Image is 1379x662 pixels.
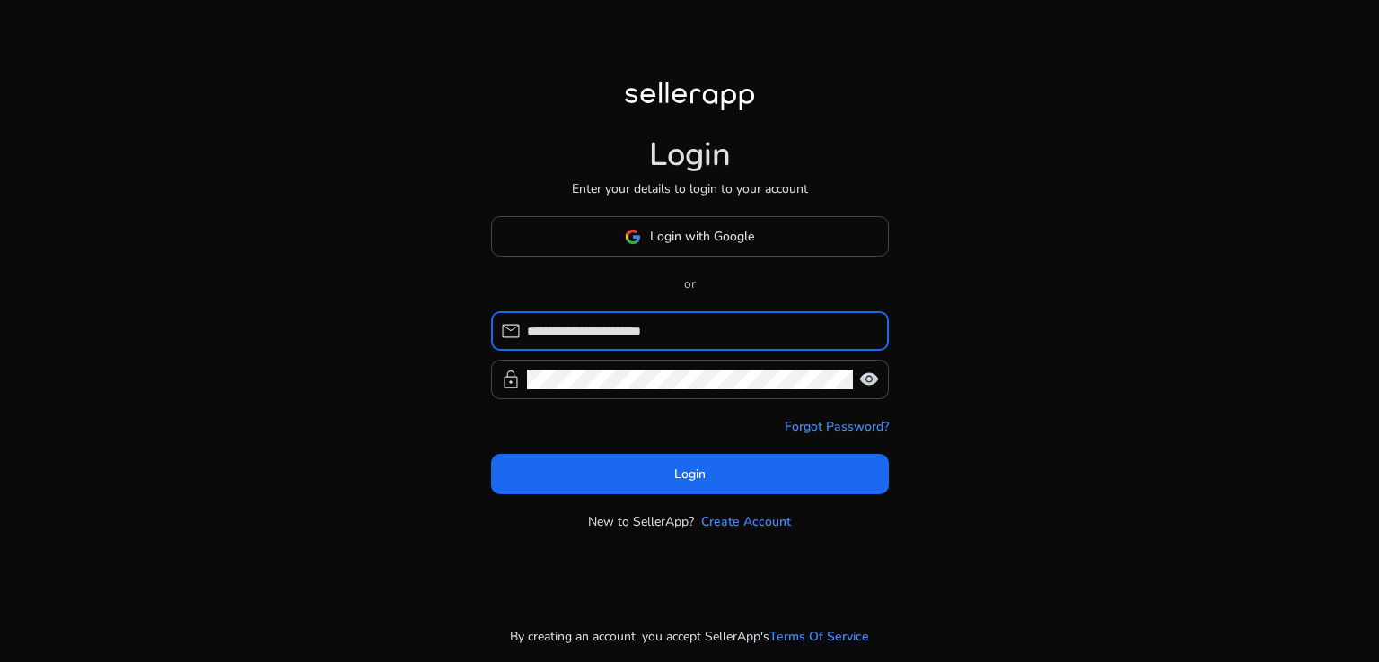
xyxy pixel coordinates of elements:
span: Login [674,465,706,483]
span: mail [500,320,522,342]
p: Enter your details to login to your account [572,179,808,198]
p: New to SellerApp? [588,512,694,531]
span: lock [500,369,522,390]
h1: Login [649,135,731,174]
button: Login [491,454,889,494]
button: Login with Google [491,216,889,257]
a: Terms Of Service [769,627,869,646]
a: Forgot Password? [785,417,889,436]
span: visibility [858,369,880,390]
p: or [491,274,889,293]
img: google-logo.svg [625,229,641,245]
span: Login with Google [650,227,754,246]
a: Create Account [701,512,791,531]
